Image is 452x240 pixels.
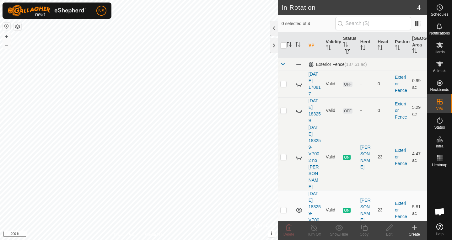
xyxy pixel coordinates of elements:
div: [PERSON_NAME] [360,144,373,170]
th: Herd [358,33,375,58]
span: Schedules [431,13,448,16]
span: 4 [417,3,421,12]
td: 0 [375,97,392,124]
a: [DATE] 183259 [309,98,321,123]
p-sorticon: Activate to sort [287,43,292,48]
p-sorticon: Activate to sort [412,49,417,54]
td: 23 [375,124,392,190]
td: Valid [323,97,341,124]
button: Reset Map [3,23,10,30]
span: NS [98,8,104,14]
div: Create [402,232,427,237]
a: [DATE] 170817 [309,72,321,96]
a: [DATE] 183259-VP002 no [PERSON_NAME] [309,125,321,189]
span: Infra [436,144,443,148]
a: [DATE] 183259-VP003 [309,191,321,229]
th: Status [341,33,358,58]
th: [GEOGRAPHIC_DATA] Area [410,33,427,58]
button: i [268,230,275,237]
div: - [360,107,373,114]
img: Gallagher Logo [8,5,86,16]
div: Open chat [430,202,449,221]
p-sorticon: Activate to sort [395,46,400,51]
a: Exterior Fence [395,75,407,93]
th: Pasture [392,33,410,58]
span: 0 selected of 4 [282,20,335,27]
span: ON [343,208,351,213]
p-sorticon: Activate to sort [295,43,300,48]
div: Copy [352,232,377,237]
th: VP [306,33,323,58]
div: Turn Off [301,232,326,237]
span: Notifications [429,31,450,35]
button: – [3,41,10,49]
td: 4.47 ac [410,124,427,190]
th: Head [375,33,392,58]
td: 0.99 ac [410,71,427,97]
span: Herds [434,50,444,54]
td: 0 [375,71,392,97]
span: Heatmap [432,163,447,167]
span: (137.61 ac) [345,62,367,67]
td: 5.81 ac [410,190,427,230]
p-sorticon: Activate to sort [343,43,348,48]
span: Animals [433,69,446,73]
span: VPs [436,107,443,110]
p-sorticon: Activate to sort [326,46,331,51]
td: Valid [323,190,341,230]
div: [PERSON_NAME] [360,197,373,223]
a: Contact Us [145,232,164,237]
th: Validity [323,33,341,58]
div: - [360,81,373,87]
td: 23 [375,190,392,230]
div: Edit [377,232,402,237]
p-sorticon: Activate to sort [360,46,365,51]
span: Status [434,125,445,129]
a: Help [427,221,452,238]
a: Exterior Fence [395,201,407,219]
div: Exterior Fence [309,62,367,67]
button: Map Layers [14,23,21,30]
span: i [271,231,272,236]
span: Help [436,232,444,236]
a: Privacy Policy [114,232,137,237]
span: OFF [343,108,352,114]
a: Exterior Fence [395,148,407,166]
span: Neckbands [430,88,449,92]
td: 5.29 ac [410,97,427,124]
span: OFF [343,82,352,87]
div: Show/Hide [326,232,352,237]
a: Exterior Fence [395,101,407,120]
button: + [3,33,10,40]
span: Delete [283,232,294,237]
h2: In Rotation [282,4,417,11]
td: Valid [323,71,341,97]
td: Valid [323,124,341,190]
p-sorticon: Activate to sort [378,46,383,51]
span: ON [343,155,351,160]
input: Search (S) [335,17,411,30]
